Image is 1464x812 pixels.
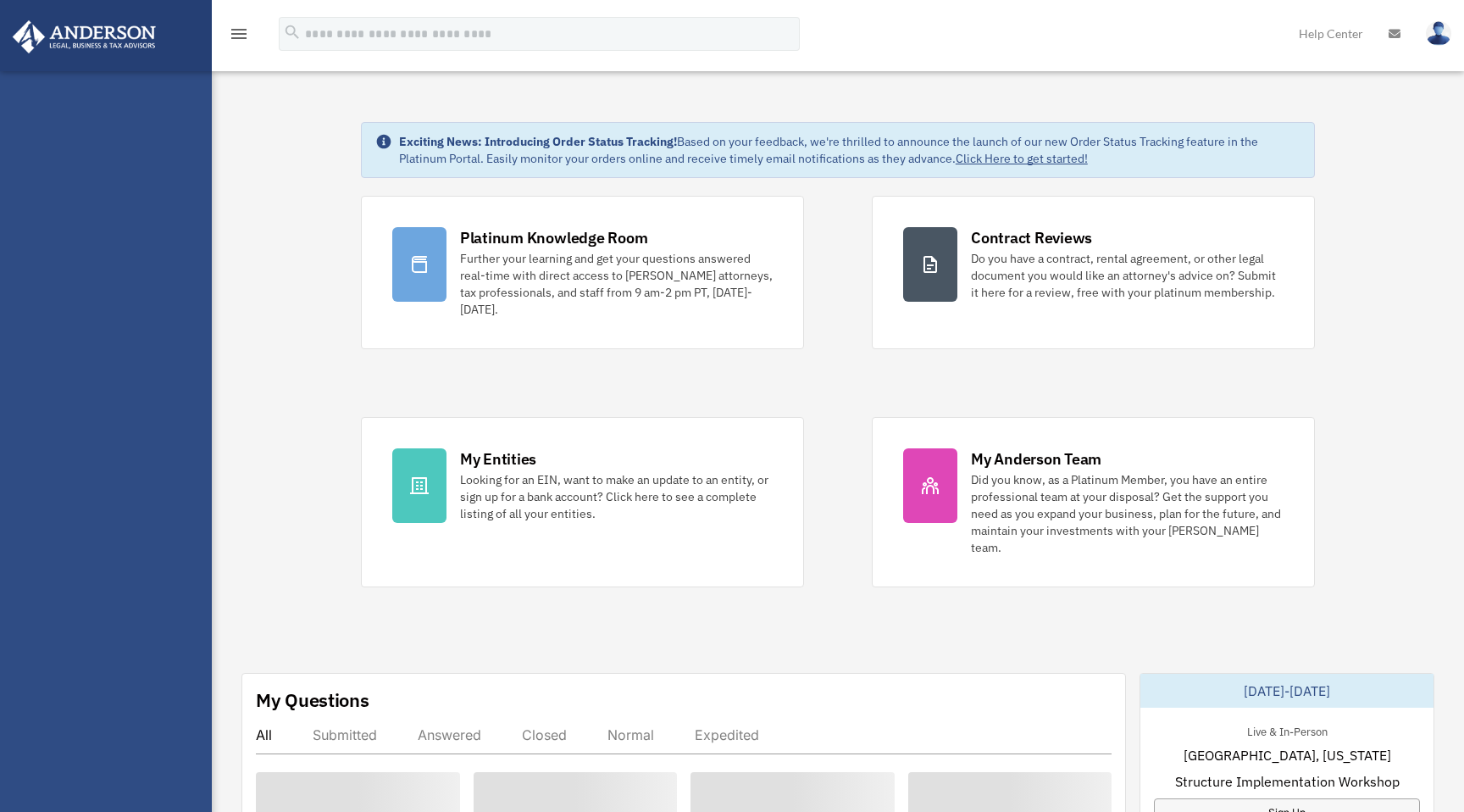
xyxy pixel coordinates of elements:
i: menu [229,24,249,44]
div: My Anderson Team [971,448,1101,470]
div: [DATE]-[DATE] [1140,674,1433,708]
strong: Exciting News: Introducing Order Status Tracking! [399,134,677,149]
img: Anderson Advisors Platinum Portal [8,20,161,53]
div: Further your learning and get your questions answered real-time with direct access to [PERSON_NAM... [460,250,773,318]
img: User Pic [1426,21,1451,46]
div: Contract Reviews [971,227,1092,248]
a: Contract Reviews Do you have a contract, rental agreement, or other legal document you would like... [872,196,1315,349]
div: Expedited [695,726,759,743]
div: Live & In-Person [1234,721,1341,739]
a: My Anderson Team Did you know, as a Platinum Member, you have an entire professional team at your... [872,417,1315,587]
div: My Questions [256,687,369,713]
div: Submitted [313,726,377,743]
span: Structure Implementation Workshop [1175,771,1400,792]
div: All [256,726,272,743]
div: Looking for an EIN, want to make an update to an entity, or sign up for a bank account? Click her... [460,471,773,522]
a: Click Here to get started! [956,151,1088,166]
span: [GEOGRAPHIC_DATA], [US_STATE] [1184,745,1391,765]
i: search [283,23,302,42]
a: My Entities Looking for an EIN, want to make an update to an entity, or sign up for a bank accoun... [361,417,804,587]
div: Platinum Knowledge Room [460,227,648,248]
div: Based on your feedback, we're thrilled to announce the launch of our new Order Status Tracking fe... [399,133,1300,167]
div: Answered [418,726,481,743]
a: menu [229,30,249,44]
div: Normal [607,726,654,743]
div: Did you know, as a Platinum Member, you have an entire professional team at your disposal? Get th... [971,471,1284,556]
a: Platinum Knowledge Room Further your learning and get your questions answered real-time with dire... [361,196,804,349]
div: Closed [522,726,567,743]
div: My Entities [460,448,536,470]
div: Do you have a contract, rental agreement, or other legal document you would like an attorney's ad... [971,250,1284,301]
